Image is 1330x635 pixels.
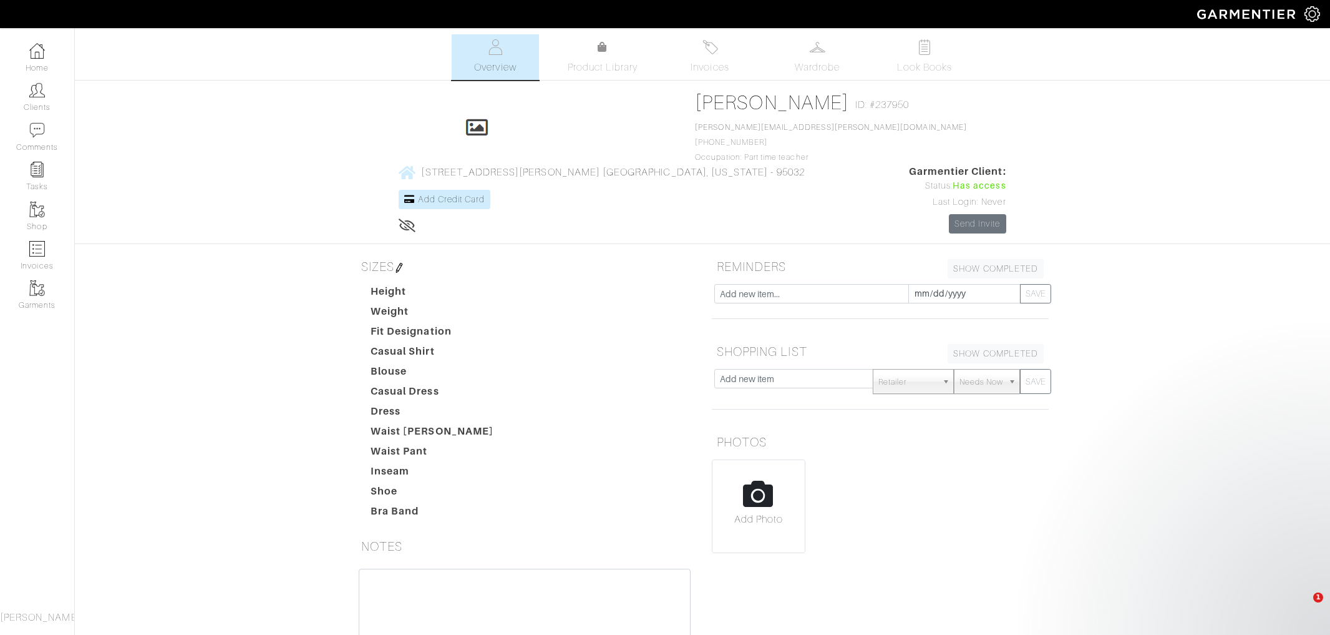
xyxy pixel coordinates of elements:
[29,162,45,177] img: reminder-icon-8004d30b9f0a5d33ae49ab947aed9ed385cf756f9e5892f1edd6e32f2345188e.png
[948,344,1044,363] a: SHOW COMPLETED
[361,464,503,484] dt: Inseam
[712,430,1049,455] h5: PHOTOS
[666,34,754,80] a: Invoices
[361,424,503,444] dt: Waist [PERSON_NAME]
[361,444,503,464] dt: Waist Pant
[361,404,503,424] dt: Dress
[399,190,490,209] a: Add Credit Card
[897,60,953,75] span: Look Books
[488,39,503,55] img: basicinfo-40fd8af6dae0f16599ec9e87c0ef1c0a1fdea2edbe929e3d69a839185d80c458.svg
[361,364,503,384] dt: Blouse
[878,370,937,395] span: Retailer
[695,123,967,162] span: [PHONE_NUMBER] Occupation: Part time teacher
[714,369,873,388] input: Add new item
[695,123,967,132] a: [PERSON_NAME][EMAIL_ADDRESS][PERSON_NAME][DOMAIN_NAME]
[909,164,1006,179] span: Garmentier Client:
[361,304,503,324] dt: Weight
[356,254,693,279] h5: SIZES
[418,194,485,204] span: Add Credit Card
[691,60,729,75] span: Invoices
[1020,369,1051,394] button: SAVE
[959,370,1003,395] span: Needs Now
[855,97,910,112] span: ID: #237950
[774,34,861,80] a: Wardrobe
[399,166,804,177] a: [STREET_ADDRESS][PERSON_NAME] [GEOGRAPHIC_DATA], [US_STATE] - 95032
[361,344,503,364] dt: Casual Shirt
[29,241,45,257] img: orders-icon-0abe47150d42831381b5fb84f609e132dff9fe21cb692f30cb5eec754e2cba89.png
[361,504,503,524] dt: Bra Band
[568,60,638,75] span: Product Library
[474,60,516,75] span: Overview
[695,91,849,114] a: [PERSON_NAME]
[909,179,1006,193] div: Status:
[712,339,1049,364] h5: SHOPPING LIST
[1191,3,1304,25] img: garmentier-logo-header-white-b43fb05a5012e4ada735d5af1a66efaba907eab6374d6393d1fbf88cb4ef424d.png
[917,39,933,55] img: todo-9ac3debb85659649dc8f770b8b6100bb5dab4b48dedcbae339e5042a72dfd3cc.svg
[953,179,1006,193] span: Has access
[394,263,404,273] img: pen-cf24a1663064a2ec1b9c1bd2387e9de7a2fa800b781884d57f21acf72779bad2.png
[712,254,1049,279] h5: REMINDERS
[559,40,646,75] a: Product Library
[714,284,909,303] input: Add new item...
[29,280,45,296] img: garments-icon-b7da505a4dc4fd61783c78ac3ca0ef83fa9d6f193b1c9dc38574b1d14d53ca28.png
[361,384,503,404] dt: Casual Dress
[361,284,503,304] dt: Height
[356,534,693,559] h5: NOTES
[361,484,503,504] dt: Shoe
[1020,284,1051,303] button: SAVE
[29,43,45,59] img: dashboard-icon-dbcd8f5a0b271acd01030246c82b418ddd0df26cd7fceb0bd07c9910d44c42f6.png
[361,324,503,344] dt: Fit Designation
[949,214,1006,234] a: Send Invite
[1313,593,1323,603] span: 1
[948,259,1044,278] a: SHOW COMPLETED
[810,39,825,55] img: wardrobe-487a4870c1b7c33e795ec22d11cfc2ed9d08956e64fb3008fe2437562e282088.svg
[1304,6,1320,22] img: gear-icon-white-bd11855cb880d31180b6d7d6211b90ccbf57a29d726f0c71d8c61bd08dd39cc2.png
[421,167,804,178] span: [STREET_ADDRESS][PERSON_NAME] [GEOGRAPHIC_DATA], [US_STATE] - 95032
[795,60,840,75] span: Wardrobe
[881,34,968,80] a: Look Books
[29,202,45,217] img: garments-icon-b7da505a4dc4fd61783c78ac3ca0ef83fa9d6f193b1c9dc38574b1d14d53ca28.png
[702,39,718,55] img: orders-27d20c2124de7fd6de4e0e44c1d41de31381a507db9b33961299e4e07d508b8c.svg
[1288,593,1318,623] iframe: Intercom live chat
[29,82,45,98] img: clients-icon-6bae9207a08558b7cb47a8932f037763ab4055f8c8b6bfacd5dc20c3e0201464.png
[909,195,1006,209] div: Last Login: Never
[29,122,45,138] img: comment-icon-a0a6a9ef722e966f86d9cbdc48e553b5cf19dbc54f86b18d962a5391bc8f6eb6.png
[452,34,539,80] a: Overview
